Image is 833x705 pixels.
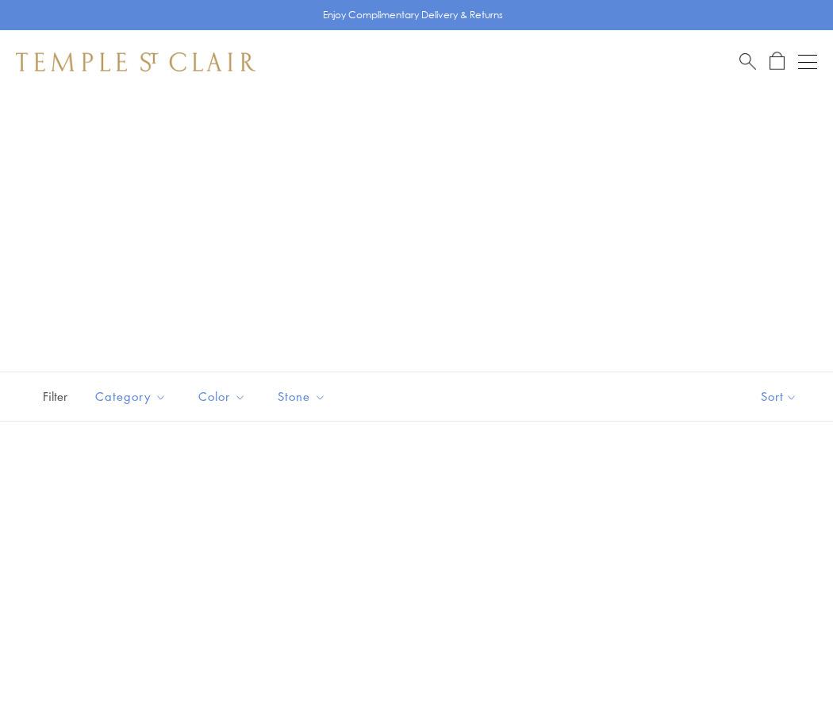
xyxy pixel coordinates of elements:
[16,52,255,71] img: Temple St. Clair
[323,7,503,23] p: Enjoy Complimentary Delivery & Returns
[83,379,178,414] button: Category
[270,387,338,406] span: Stone
[739,52,756,71] a: Search
[770,52,785,71] a: Open Shopping Bag
[190,387,258,406] span: Color
[798,52,817,71] button: Open navigation
[725,372,833,421] button: Show sort by
[266,379,338,414] button: Stone
[186,379,258,414] button: Color
[87,387,178,406] span: Category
